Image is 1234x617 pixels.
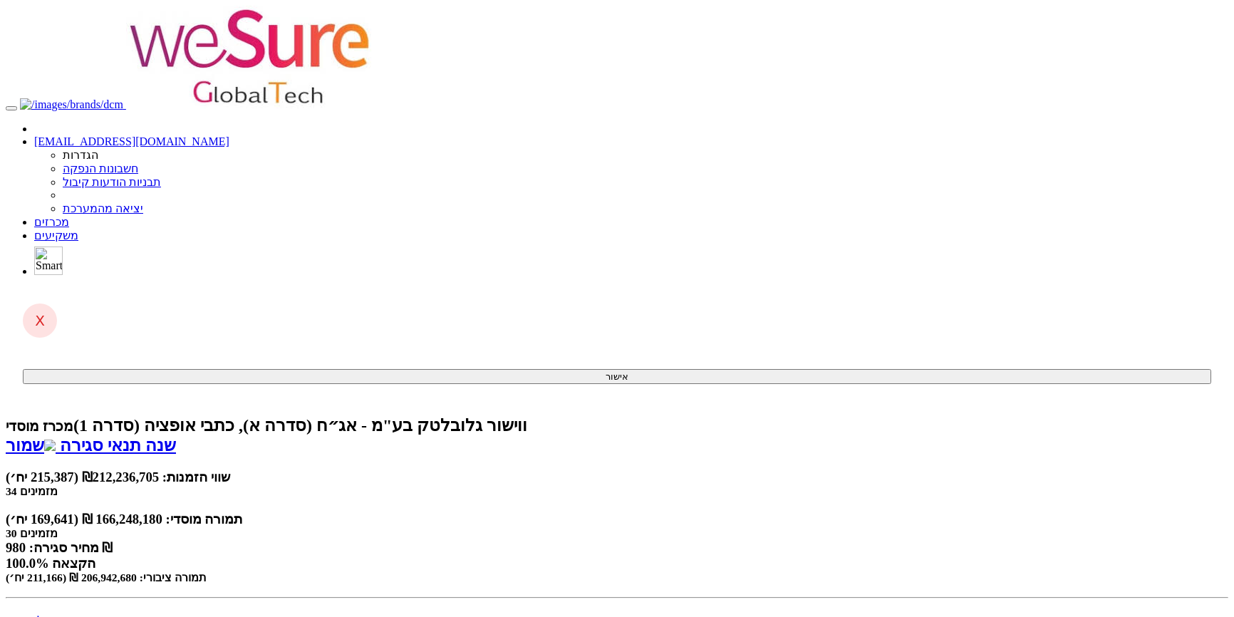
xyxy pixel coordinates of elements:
span: שנה תנאי סגירה [60,436,176,455]
a: משקיעים [34,229,78,242]
img: SmartBull Logo [34,247,63,275]
a: מכרזים [34,216,69,228]
small: תמורה ציבורי: 206,942,680 ₪ (211,166 יח׳) [6,571,207,584]
span: X [35,312,45,329]
div: תמורה מוסדי: 166,248,180 ₪ (169,641 יח׳) [6,512,1228,527]
a: חשבונות הנפקה [63,162,138,175]
img: Auction Logo [126,6,375,108]
li: הגדרות [63,148,1228,162]
a: תבניות הודעות קיבול [63,176,161,188]
span: 100.0% הקצאה [6,556,95,571]
a: שנה תנאי סגירה [56,436,176,455]
small: 34 מזמינים [6,485,58,497]
div: שווי הזמנות: ₪212,236,705 (215,387 יח׳) [6,470,1228,485]
a: [EMAIL_ADDRESS][DOMAIN_NAME] [34,135,229,147]
a: יציאה מהמערכת [63,202,143,214]
img: excel-file-white.png [44,440,56,451]
div: מחיר סגירה: 980 ₪ [6,540,1228,556]
img: /images/brands/dcm [20,98,123,111]
button: אישור [23,369,1211,384]
small: 30 מזמינים [6,527,58,539]
div: ווישור גלובלטק בע"מ - אג״ח (סדרה א), כתבי אופציה (סדרה 1) - הנפקה לציבור [6,415,1228,435]
small: מכרז מוסדי [6,418,73,434]
a: שמור [6,436,56,455]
